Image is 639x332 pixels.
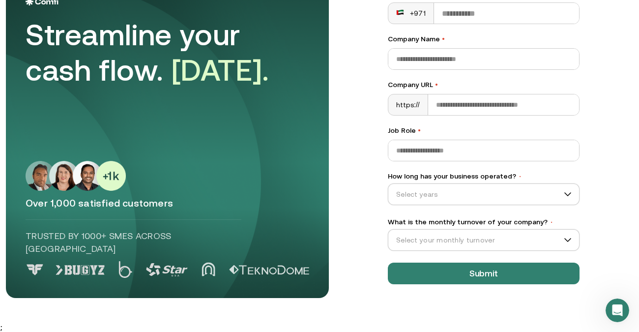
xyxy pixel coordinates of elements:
img: Logo 1 [56,265,105,275]
span: • [418,126,421,134]
p: Trusted by 1000+ SMEs across [GEOGRAPHIC_DATA] [26,230,241,255]
iframe: Intercom live chat [606,299,629,322]
span: • [550,219,553,226]
span: • [442,35,445,43]
img: Logo 5 [229,265,309,275]
span: • [518,173,522,180]
label: What is the monthly turnover of your company? [388,217,580,227]
label: Job Role [388,125,580,136]
p: Over 1,000 satisfied customers [26,197,309,210]
label: How long has your business operated? [388,171,580,181]
span: [DATE]. [172,53,269,87]
img: Logo 3 [146,263,188,276]
img: Logo 0 [26,264,44,275]
img: Logo 2 [118,261,132,278]
img: Logo 4 [202,262,215,276]
span: • [435,81,438,89]
div: +971 [396,8,426,18]
div: https:// [388,94,428,115]
button: Submit [388,263,580,284]
label: Company Name [388,34,580,44]
label: Company URL [388,80,580,90]
div: Streamline your cash flow. [26,17,301,88]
